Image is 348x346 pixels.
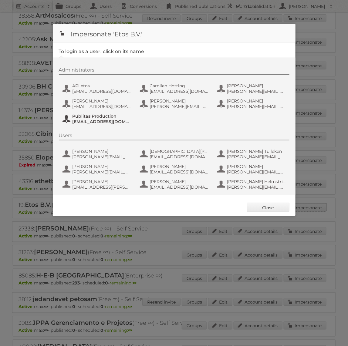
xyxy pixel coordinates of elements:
span: [EMAIL_ADDRESS][DOMAIN_NAME] [150,154,209,160]
button: API etos [EMAIL_ADDRESS][DOMAIN_NAME] [62,82,133,95]
legend: To login as a user, click on its name [59,49,144,54]
span: [PERSON_NAME] [150,179,209,184]
span: API etos [73,83,131,89]
span: [PERSON_NAME][EMAIL_ADDRESS][PERSON_NAME][PERSON_NAME][DOMAIN_NAME] [227,89,286,94]
button: [DEMOGRAPHIC_DATA][PERSON_NAME] [EMAIL_ADDRESS][DOMAIN_NAME] [139,148,211,160]
button: Carolien Hotting [EMAIL_ADDRESS][DOMAIN_NAME] [139,82,211,95]
span: [EMAIL_ADDRESS][DOMAIN_NAME] [150,184,209,190]
span: [PERSON_NAME] [73,164,131,169]
span: [PERSON_NAME] [227,164,286,169]
span: [PERSON_NAME] [73,149,131,154]
span: Publitas Production [73,113,131,119]
a: Close [247,203,289,212]
button: [PERSON_NAME] [PERSON_NAME][EMAIL_ADDRESS][PERSON_NAME][DOMAIN_NAME] [217,98,288,110]
span: [PERSON_NAME] [150,98,209,104]
button: [PERSON_NAME] [EMAIL_ADDRESS][PERSON_NAME][DOMAIN_NAME] [62,178,133,190]
span: [EMAIL_ADDRESS][DOMAIN_NAME] [73,119,131,124]
span: [PERSON_NAME] [227,98,286,104]
span: [EMAIL_ADDRESS][DOMAIN_NAME] [73,89,131,94]
button: [PERSON_NAME] [EMAIL_ADDRESS][DOMAIN_NAME] [139,178,211,190]
button: [PERSON_NAME] [PERSON_NAME][EMAIL_ADDRESS][PERSON_NAME][DOMAIN_NAME] [139,98,211,110]
button: [PERSON_NAME] Helmstrijd [PERSON_NAME][EMAIL_ADDRESS][DOMAIN_NAME] [217,178,288,190]
span: Carolien Hotting [150,83,209,89]
button: [PERSON_NAME] [PERSON_NAME][EMAIL_ADDRESS][PERSON_NAME][PERSON_NAME][DOMAIN_NAME] [217,82,288,95]
span: [PERSON_NAME] [227,83,286,89]
span: [PERSON_NAME][EMAIL_ADDRESS][DOMAIN_NAME] [227,169,286,175]
span: [PERSON_NAME][EMAIL_ADDRESS][PERSON_NAME][DOMAIN_NAME] [73,154,131,160]
span: [PERSON_NAME] [150,164,209,169]
h1: Impersonate 'Etos B.V.' [53,24,296,42]
span: [PERSON_NAME][EMAIL_ADDRESS][PERSON_NAME][DOMAIN_NAME] [227,154,286,160]
span: [PERSON_NAME][EMAIL_ADDRESS][PERSON_NAME][DOMAIN_NAME] [227,104,286,109]
span: [PERSON_NAME][EMAIL_ADDRESS][DOMAIN_NAME] [73,169,131,175]
span: [EMAIL_ADDRESS][DOMAIN_NAME] [150,169,209,175]
button: [PERSON_NAME] [PERSON_NAME][EMAIL_ADDRESS][DOMAIN_NAME] [62,163,133,175]
span: [PERSON_NAME][EMAIL_ADDRESS][DOMAIN_NAME] [227,184,286,190]
span: [PERSON_NAME] [73,98,131,104]
span: [EMAIL_ADDRESS][PERSON_NAME][DOMAIN_NAME] [73,184,131,190]
button: [PERSON_NAME] [EMAIL_ADDRESS][DOMAIN_NAME] [62,98,133,110]
span: [PERSON_NAME][EMAIL_ADDRESS][PERSON_NAME][DOMAIN_NAME] [150,104,209,109]
span: [PERSON_NAME] Tulleken [227,149,286,154]
span: [EMAIL_ADDRESS][DOMAIN_NAME] [73,104,131,109]
span: [PERSON_NAME] Helmstrijd [227,179,286,184]
span: [PERSON_NAME] [73,179,131,184]
button: [PERSON_NAME] Tulleken [PERSON_NAME][EMAIL_ADDRESS][PERSON_NAME][DOMAIN_NAME] [217,148,288,160]
button: [PERSON_NAME] [PERSON_NAME][EMAIL_ADDRESS][DOMAIN_NAME] [217,163,288,175]
div: Users [59,133,289,140]
span: [EMAIL_ADDRESS][DOMAIN_NAME] [150,89,209,94]
button: Publitas Production [EMAIL_ADDRESS][DOMAIN_NAME] [62,113,133,125]
span: [DEMOGRAPHIC_DATA][PERSON_NAME] [150,149,209,154]
button: [PERSON_NAME] [PERSON_NAME][EMAIL_ADDRESS][PERSON_NAME][DOMAIN_NAME] [62,148,133,160]
div: Administrators [59,67,289,75]
button: [PERSON_NAME] [EMAIL_ADDRESS][DOMAIN_NAME] [139,163,211,175]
